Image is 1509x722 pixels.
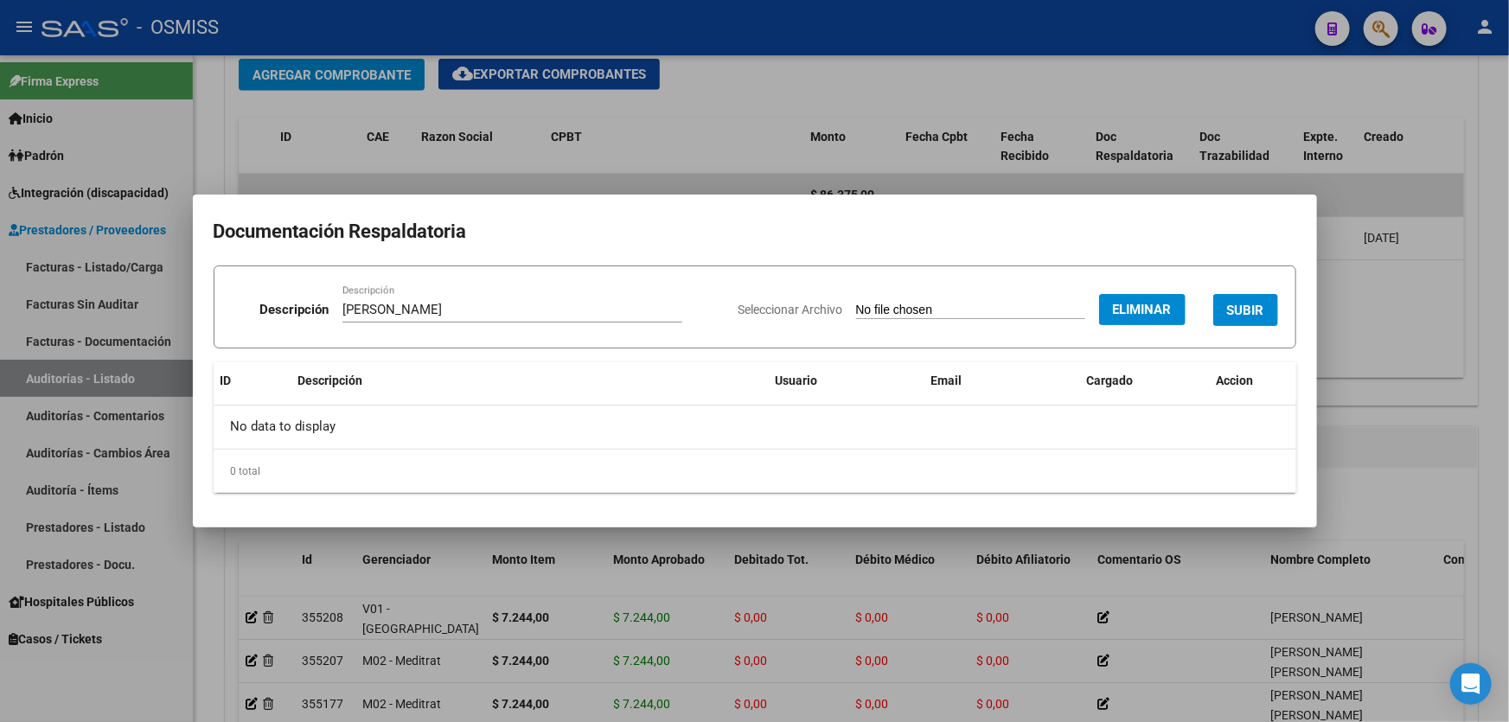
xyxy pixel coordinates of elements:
[739,303,843,316] span: Seleccionar Archivo
[769,362,924,399] datatable-header-cell: Usuario
[1113,302,1172,317] span: Eliminar
[291,362,769,399] datatable-header-cell: Descripción
[214,362,291,399] datatable-header-cell: ID
[298,374,363,387] span: Descripción
[259,300,329,320] p: Descripción
[1217,374,1254,387] span: Accion
[1087,374,1134,387] span: Cargado
[1080,362,1210,399] datatable-header-cell: Cargado
[214,450,1296,493] div: 0 total
[1213,294,1278,326] button: SUBIR
[214,406,1296,449] div: No data to display
[1210,362,1296,399] datatable-header-cell: Accion
[776,374,818,387] span: Usuario
[214,215,1296,248] h2: Documentación Respaldatoria
[221,374,232,387] span: ID
[1099,294,1186,325] button: Eliminar
[924,362,1080,399] datatable-header-cell: Email
[1450,663,1492,705] div: Open Intercom Messenger
[1227,303,1264,318] span: SUBIR
[931,374,962,387] span: Email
